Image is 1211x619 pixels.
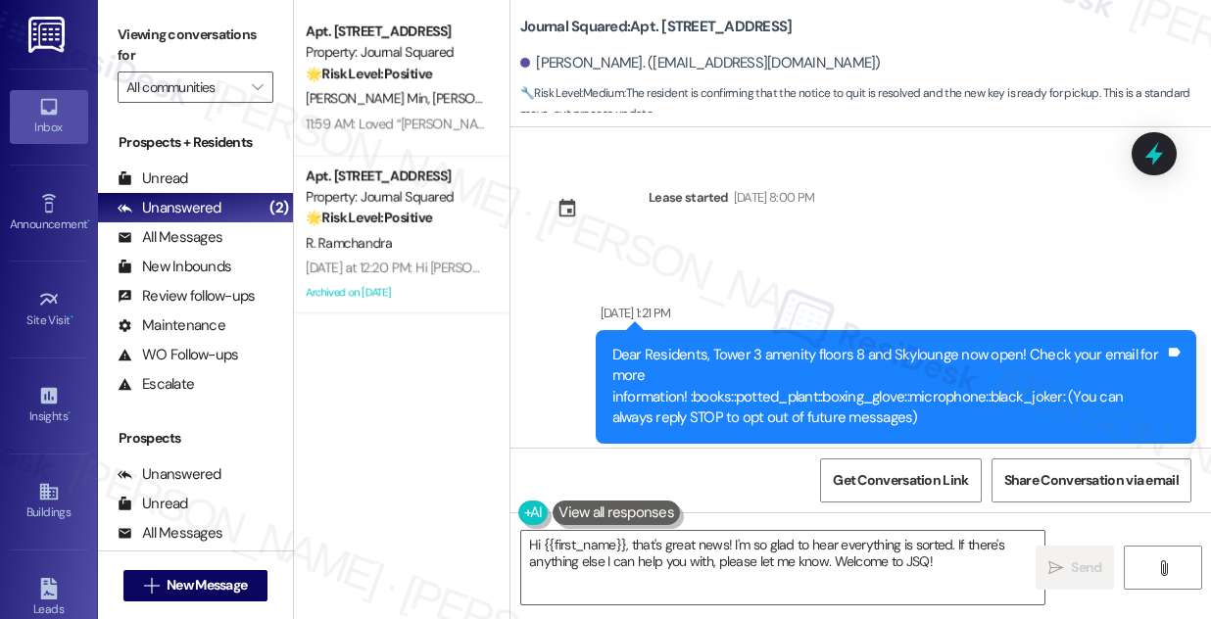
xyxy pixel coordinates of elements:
[306,187,487,208] div: Property: Journal Squared
[98,132,293,153] div: Prospects + Residents
[118,374,194,395] div: Escalate
[1071,557,1101,578] span: Send
[1004,470,1179,491] span: Share Conversation via email
[520,53,881,73] div: [PERSON_NAME]. ([EMAIL_ADDRESS][DOMAIN_NAME])
[118,315,225,336] div: Maintenance
[596,303,671,323] div: [DATE] 1:21 PM
[520,17,792,37] b: Journal Squared: Apt. [STREET_ADDRESS]
[649,187,729,208] div: Lease started
[306,115,956,132] div: 11:59 AM: Loved “[PERSON_NAME] (Journal Squared): You're very welcome! Let me know if you need an...
[118,286,255,307] div: Review follow-ups
[306,234,392,252] span: R. Ramchandra
[729,187,815,208] div: [DATE] 8:00 PM
[833,470,968,491] span: Get Conversation Link
[304,280,489,305] div: Archived on [DATE]
[118,523,222,544] div: All Messages
[167,575,247,595] span: New Message
[820,458,981,502] button: Get Conversation Link
[10,283,88,336] a: Site Visit •
[520,85,624,101] strong: 🔧 Risk Level: Medium
[118,198,221,218] div: Unanswered
[612,345,1166,429] div: Dear Residents, Tower 3 amenity floors 8 and Skylounge now open! Check your email for more inform...
[10,90,88,143] a: Inbox
[126,71,242,103] input: All communities
[118,345,238,365] div: WO Follow-ups
[1048,560,1063,576] i: 
[306,166,487,186] div: Apt. [STREET_ADDRESS]
[10,475,88,528] a: Buildings
[28,17,69,53] img: ResiDesk Logo
[98,428,293,449] div: Prospects
[596,444,1197,472] div: Tagged as:
[520,83,1211,125] span: : The resident is confirming that the notice to quit is resolved and the new key is ready for pic...
[68,406,71,420] span: •
[118,227,222,248] div: All Messages
[118,464,221,485] div: Unanswered
[306,22,487,42] div: Apt. [STREET_ADDRESS]
[433,89,531,107] span: [PERSON_NAME]
[306,209,432,226] strong: 🌟 Risk Level: Positive
[1156,560,1171,576] i: 
[118,257,231,277] div: New Inbounds
[87,214,90,228] span: •
[521,531,1044,604] textarea: Hi {{first_name}}, that's great news! I'm so glad to hear everything is sorted. If there's anythi...
[144,578,159,594] i: 
[265,193,293,223] div: (2)
[1036,546,1114,590] button: Send
[306,65,432,82] strong: 🌟 Risk Level: Positive
[123,570,268,601] button: New Message
[252,79,263,95] i: 
[118,168,188,189] div: Unread
[306,42,487,63] div: Property: Journal Squared
[71,310,73,324] span: •
[10,379,88,432] a: Insights •
[118,20,273,71] label: Viewing conversations for
[306,89,433,107] span: [PERSON_NAME] Min
[992,458,1191,502] button: Share Conversation via email
[118,494,188,514] div: Unread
